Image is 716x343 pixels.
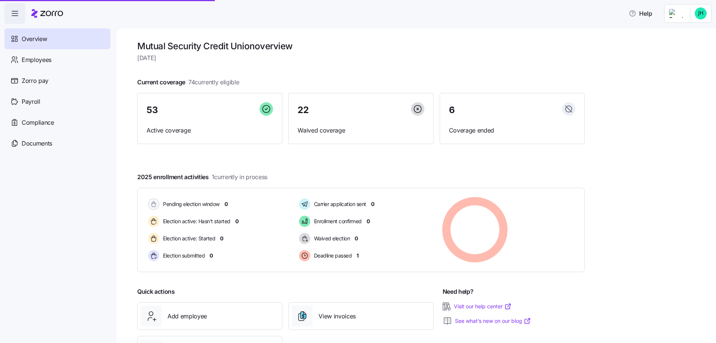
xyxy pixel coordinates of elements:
span: 0 [371,200,374,208]
a: Overview [4,28,110,49]
span: Help [629,9,652,18]
span: 2025 enrollment activities [137,172,267,182]
span: Election active: Started [161,235,215,242]
span: Coverage ended [449,126,575,135]
span: Zorro pay [22,76,48,85]
span: 22 [298,106,308,115]
span: Pending election window [161,200,220,208]
span: Election active: Hasn't started [161,218,230,225]
span: View invoices [318,312,356,321]
span: Need help? [443,287,474,296]
span: Compliance [22,118,54,127]
a: Employees [4,49,110,70]
span: 53 [147,106,158,115]
span: 0 [220,235,223,242]
span: 1 currently in process [212,172,267,182]
img: Employer logo [669,9,684,18]
span: Quick actions [137,287,175,296]
span: Deadline passed [312,252,352,259]
span: Current coverage [137,78,239,87]
span: Employees [22,55,51,65]
span: 0 [224,200,228,208]
a: Payroll [4,91,110,112]
button: Help [623,6,658,21]
span: Active coverage [147,126,273,135]
span: 6 [449,106,455,115]
span: Waived coverage [298,126,424,135]
span: Enrollment confirmed [312,218,362,225]
h1: Mutual Security Credit Union overview [137,40,585,52]
span: Carrier application sent [312,200,366,208]
span: 0 [355,235,358,242]
span: Waived election [312,235,350,242]
span: 74 currently eligible [188,78,239,87]
a: Compliance [4,112,110,133]
a: See what’s new on our blog [455,317,531,325]
span: Overview [22,34,47,44]
span: [DATE] [137,53,585,63]
span: 1 [357,252,359,259]
span: 0 [235,218,239,225]
span: Add employee [167,312,207,321]
a: Zorro pay [4,70,110,91]
span: Election submitted [161,252,205,259]
span: Payroll [22,97,40,106]
a: Documents [4,133,110,154]
span: 0 [210,252,213,259]
img: 8c8e6c77ffa765d09eea4464d202a615 [695,7,707,19]
span: 0 [367,218,370,225]
span: Documents [22,139,52,148]
a: Visit our help center [454,303,512,310]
